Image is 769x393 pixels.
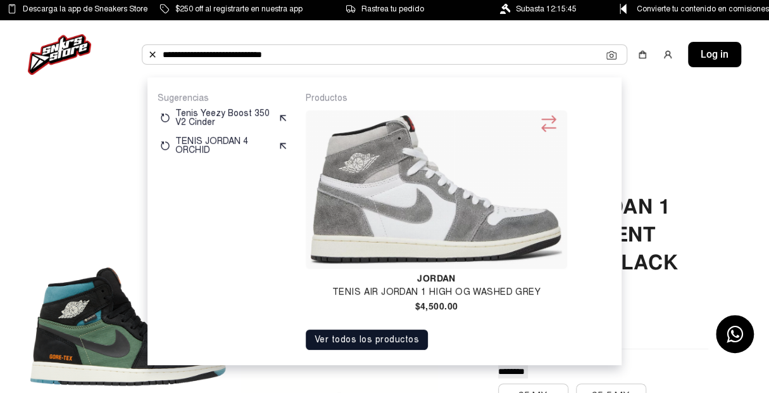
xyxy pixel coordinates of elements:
img: Buscar [147,49,158,60]
img: Control Point Icon [615,4,631,14]
img: Tenis Air Jordan 1 High Og Washed Grey [311,115,563,264]
img: shopping [637,49,647,60]
h4: Jordan [306,274,568,283]
img: logo [28,34,91,75]
img: restart.svg [160,141,170,151]
button: Ver todos los productos [306,330,428,350]
img: suggest.svg [278,141,288,151]
p: Productos [306,93,611,104]
span: $250 off al registrarte en nuestra app [175,2,303,16]
h4: $4,500.00 [306,302,568,311]
h4: Tenis Air Jordan 1 High Og Washed Grey [306,288,568,297]
img: Cámara [606,50,616,60]
p: Sugerencias [158,93,291,104]
img: user [663,49,673,60]
img: restart.svg [160,113,170,123]
span: Convierte tu contenido en comisiones [637,2,769,16]
p: TENIS JORDAN 4 ORCHID [175,137,273,155]
p: Tenis Yeezy Boost 350 V2 Cinder [175,109,273,127]
span: Descarga la app de Sneakers Store [23,2,147,16]
span: Subasta 12:15:45 [516,2,577,16]
span: Rastrea tu pedido [361,2,424,16]
span: Log in [701,47,728,62]
img: suggest.svg [278,113,288,123]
